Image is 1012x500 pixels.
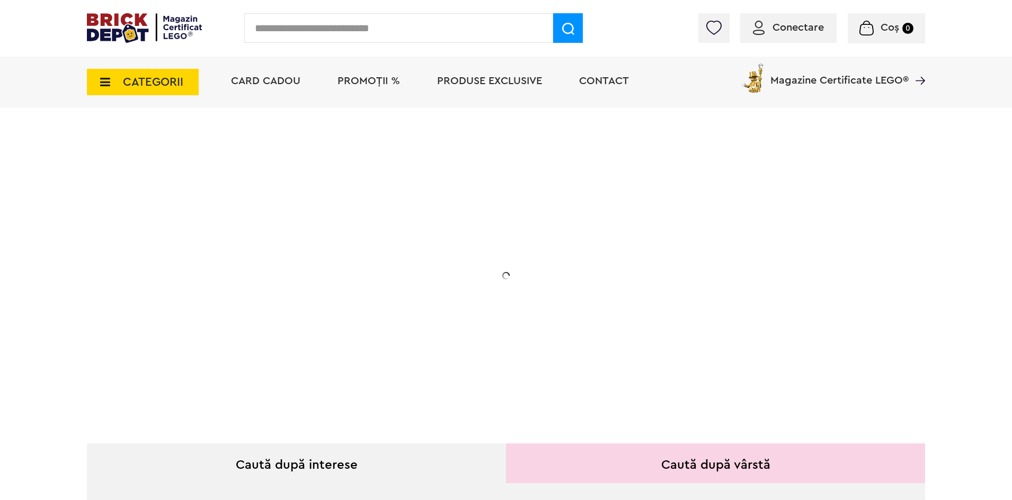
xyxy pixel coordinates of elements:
[770,61,909,86] span: Magazine Certificate LEGO®
[506,443,925,483] div: Caută după vârstă
[162,213,374,251] h1: Cadou VIP 40772
[231,76,300,86] a: Card Cadou
[87,443,506,483] div: Caută după interese
[162,262,374,306] h2: Seria de sărbători: Fantomă luminoasă. Promoția este valabilă în perioada [DATE] - [DATE].
[902,23,913,34] small: 0
[881,22,899,33] span: Coș
[123,76,183,88] span: CATEGORII
[162,330,374,343] div: Află detalii
[437,76,542,86] a: Produse exclusive
[338,76,400,86] a: PROMOȚII %
[753,22,824,33] a: Conectare
[773,22,824,33] span: Conectare
[579,76,629,86] a: Contact
[909,61,925,72] a: Magazine Certificate LEGO®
